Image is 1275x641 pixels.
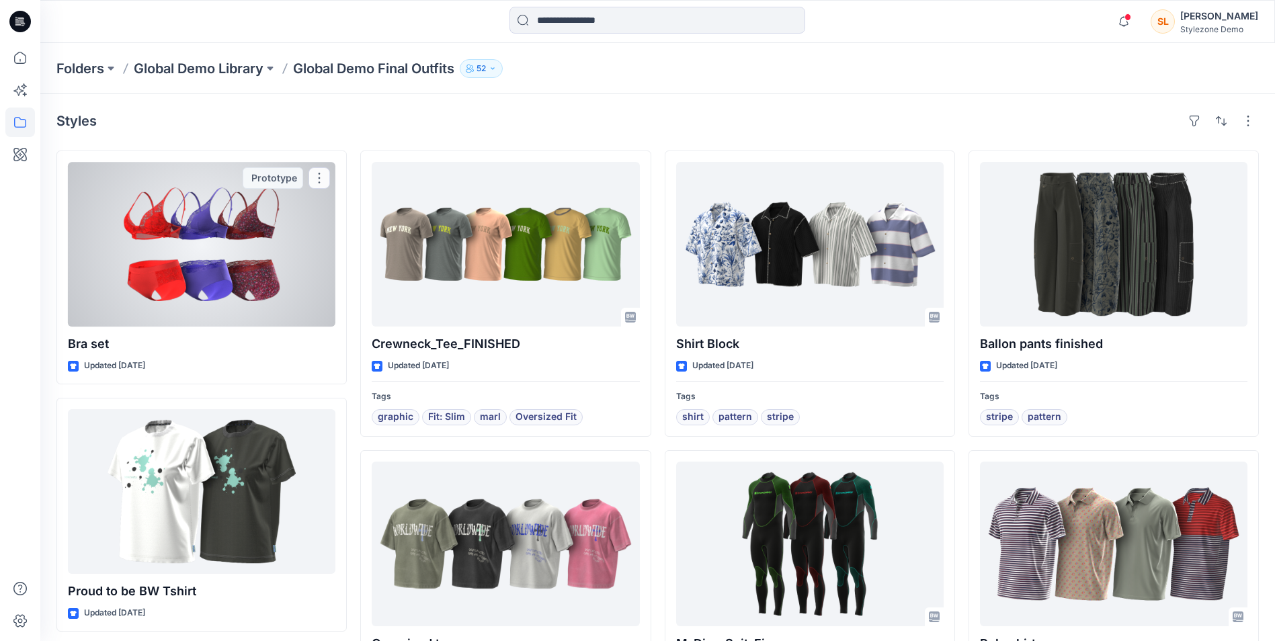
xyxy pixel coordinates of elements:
[293,59,454,78] p: Global Demo Final Outfits
[676,390,944,404] p: Tags
[477,61,486,76] p: 52
[516,409,577,425] span: Oversized Fit
[986,409,1013,425] span: stripe
[428,409,465,425] span: Fit: Slim
[378,409,413,425] span: graphic
[980,335,1247,353] p: Ballon pants finished
[980,390,1247,404] p: Tags
[767,409,794,425] span: stripe
[56,59,104,78] a: Folders
[460,59,503,78] button: 52
[372,335,639,353] p: Crewneck_Tee_FINISHED
[68,162,335,327] a: Bra set
[68,582,335,601] p: Proud to be BW Tshirt
[996,359,1057,373] p: Updated [DATE]
[134,59,263,78] a: Global Demo Library
[480,409,501,425] span: marl
[372,390,639,404] p: Tags
[372,462,639,626] a: Oversized t
[56,113,97,129] h4: Styles
[1180,24,1258,34] div: Stylezone Demo
[388,359,449,373] p: Updated [DATE]
[1028,409,1061,425] span: pattern
[68,335,335,353] p: Bra set
[84,359,145,373] p: Updated [DATE]
[980,462,1247,626] a: Polo shirt
[682,409,704,425] span: shirt
[676,162,944,327] a: Shirt Block
[1151,9,1175,34] div: SL
[676,462,944,626] a: M_DiverSuit_Fin
[68,409,335,574] a: Proud to be BW Tshirt
[718,409,752,425] span: pattern
[980,162,1247,327] a: Ballon pants finished
[692,359,753,373] p: Updated [DATE]
[1180,8,1258,24] div: [PERSON_NAME]
[676,335,944,353] p: Shirt Block
[372,162,639,327] a: Crewneck_Tee_FINISHED
[84,606,145,620] p: Updated [DATE]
